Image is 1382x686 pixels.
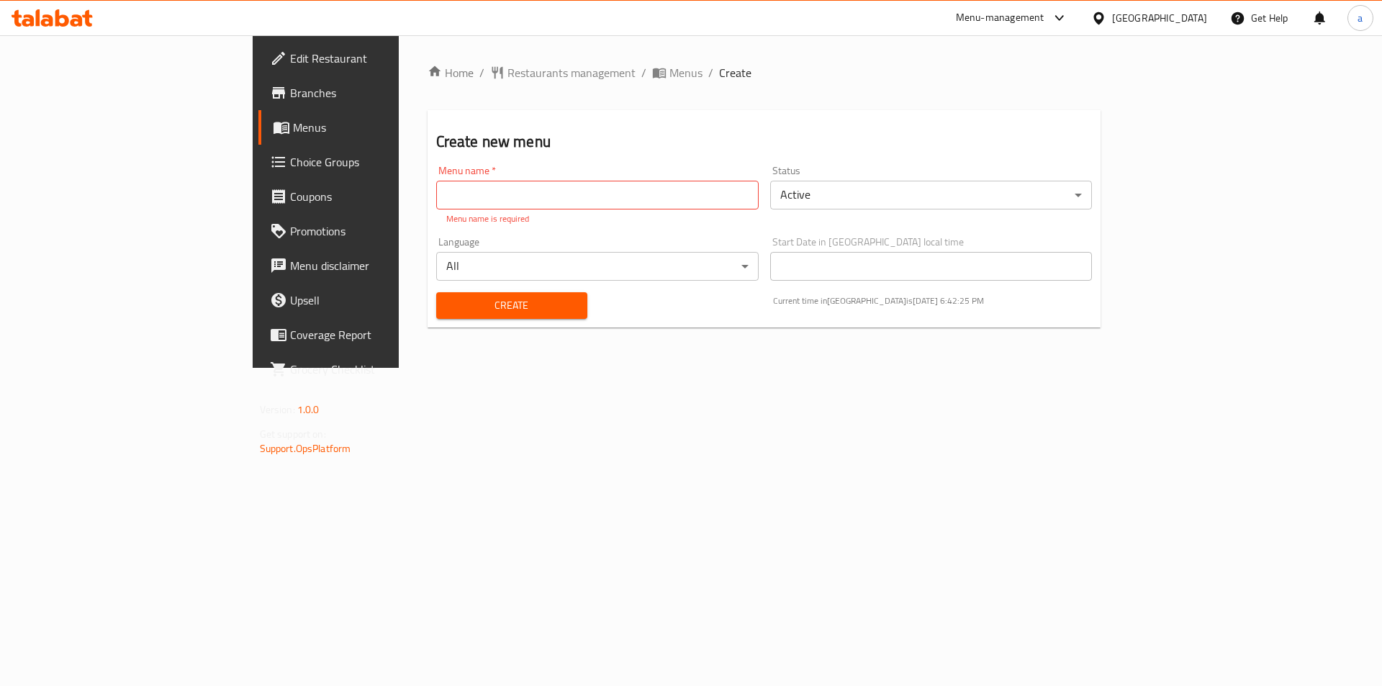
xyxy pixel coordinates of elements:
span: 1.0.0 [297,400,320,419]
div: Menu-management [956,9,1044,27]
span: Create [448,297,576,315]
span: Promotions [290,222,472,240]
span: Get support on: [260,425,326,443]
a: Restaurants management [490,64,636,81]
h2: Create new menu [436,131,1093,153]
a: Coupons [258,179,484,214]
a: Promotions [258,214,484,248]
span: a [1358,10,1363,26]
p: Menu name is required [446,212,749,225]
input: Please enter Menu name [436,181,759,209]
span: Menus [293,119,472,136]
a: Menu disclaimer [258,248,484,283]
li: / [708,64,713,81]
span: Edit Restaurant [290,50,472,67]
div: Active [770,181,1093,209]
div: All [436,252,759,281]
span: Coupons [290,188,472,205]
span: Choice Groups [290,153,472,171]
a: Menus [652,64,703,81]
div: [GEOGRAPHIC_DATA] [1112,10,1207,26]
span: Restaurants management [507,64,636,81]
a: Upsell [258,283,484,317]
span: Branches [290,84,472,101]
a: Grocery Checklist [258,352,484,387]
a: Branches [258,76,484,110]
span: Version: [260,400,295,419]
span: Create [719,64,751,81]
span: Upsell [290,292,472,309]
nav: breadcrumb [428,64,1101,81]
a: Edit Restaurant [258,41,484,76]
span: Coverage Report [290,326,472,343]
p: Current time in [GEOGRAPHIC_DATA] is [DATE] 6:42:25 PM [773,294,1093,307]
a: Choice Groups [258,145,484,179]
button: Create [436,292,587,319]
a: Coverage Report [258,317,484,352]
li: / [641,64,646,81]
span: Grocery Checklist [290,361,472,378]
span: Menus [669,64,703,81]
a: Menus [258,110,484,145]
a: Support.OpsPlatform [260,439,351,458]
span: Menu disclaimer [290,257,472,274]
